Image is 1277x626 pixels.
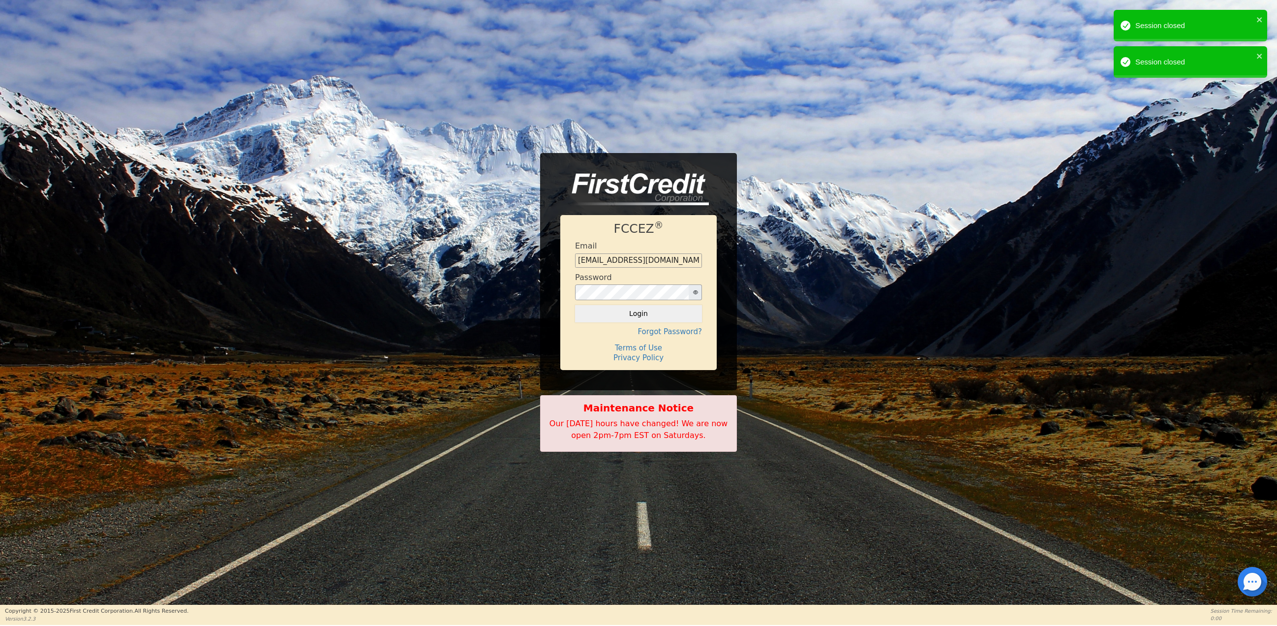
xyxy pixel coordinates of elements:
p: 0:00 [1211,615,1272,622]
h4: Terms of Use [575,344,702,352]
p: Copyright © 2015- 2025 First Credit Corporation. [5,607,188,616]
button: close [1256,14,1263,25]
b: Maintenance Notice [546,401,731,415]
input: password [575,284,689,300]
p: Session Time Remaining: [1211,607,1272,615]
button: Login [575,305,702,322]
div: Session closed [1135,57,1253,68]
span: Our [DATE] hours have changed! We are now open 2pm-7pm EST on Saturdays. [549,419,728,440]
h4: Email [575,241,597,250]
input: Enter email [575,253,702,268]
img: logo-CMu_cnol.png [560,173,709,206]
h1: FCCEZ [575,221,702,236]
span: All Rights Reserved. [134,608,188,614]
sup: ® [654,220,664,230]
h4: Forgot Password? [575,327,702,336]
p: Version 3.2.3 [5,615,188,623]
div: Session closed [1135,20,1253,31]
h4: Privacy Policy [575,353,702,362]
h4: Password [575,273,612,282]
button: close [1256,50,1263,62]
